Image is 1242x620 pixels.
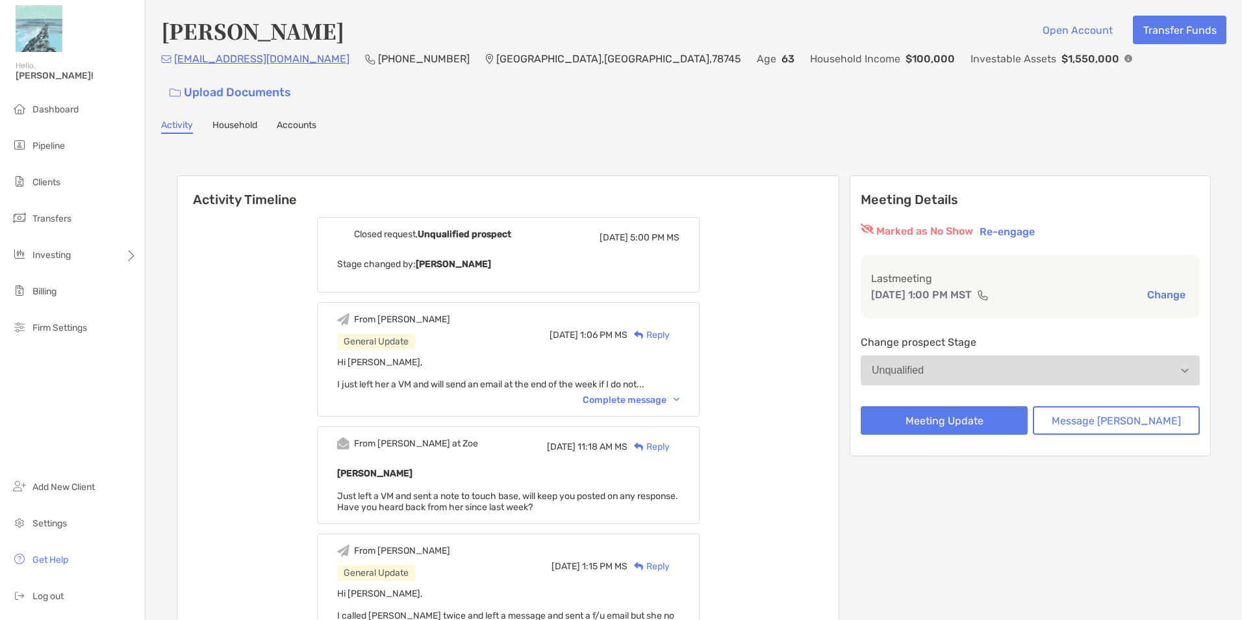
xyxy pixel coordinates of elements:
img: Info Icon [1124,55,1132,62]
img: clients icon [12,174,27,189]
h4: [PERSON_NAME] [161,16,344,45]
div: General Update [337,565,415,581]
span: Just left a VM and sent a note to touch base, will keep you posted on any response. Have you hear... [337,491,678,513]
p: Change prospect Stage [861,334,1200,350]
span: 1:15 PM MS [582,561,627,572]
button: Message [PERSON_NAME] [1033,406,1200,435]
div: Unqualified [872,365,924,376]
span: Investing [32,250,71,261]
p: Stage changed by: [337,256,679,272]
img: dashboard icon [12,101,27,116]
b: Unqualified prospect [418,229,511,240]
p: [EMAIL_ADDRESS][DOMAIN_NAME] [174,51,349,67]
a: Upload Documents [161,79,299,107]
button: Meeting Update [861,406,1028,435]
img: Zoe Logo [16,5,62,52]
a: Household [212,120,257,134]
img: red eyr [861,224,874,234]
span: 5:00 PM MS [630,232,679,243]
span: Get Help [32,554,68,565]
img: Reply icon [634,562,644,571]
div: Complete message [583,394,679,406]
div: Reply [627,560,670,573]
p: [DATE] 1:00 PM MST [871,287,972,303]
img: Phone Icon [365,54,375,64]
span: [DATE] [551,561,580,572]
img: Email Icon [161,55,171,63]
button: Re-engage [976,224,1039,239]
p: Meeting Details [861,192,1200,208]
button: Open Account [1032,16,1122,44]
h6: Activity Timeline [177,176,839,207]
div: From [PERSON_NAME] at Zoe [354,438,478,449]
div: Reply [627,328,670,342]
img: Location Icon [485,54,494,64]
p: Investable Assets [970,51,1056,67]
span: Hi [PERSON_NAME], I just left her a VM and will send an email at the end of the week if I do not... [337,357,644,390]
button: Unqualified [861,355,1200,385]
img: Event icon [337,228,349,240]
div: From [PERSON_NAME] [354,314,450,325]
span: [PERSON_NAME]! [16,70,137,81]
span: Transfers [32,213,71,224]
p: Marked as No Show [876,224,973,239]
img: button icon [170,88,181,97]
img: pipeline icon [12,137,27,153]
span: Billing [32,286,57,297]
span: 11:18 AM MS [577,441,627,452]
span: [DATE] [550,329,578,341]
img: Reply icon [634,331,644,339]
p: $100,000 [906,51,955,67]
img: add_new_client icon [12,478,27,494]
p: [GEOGRAPHIC_DATA] , [GEOGRAPHIC_DATA] , 78745 [496,51,741,67]
img: Event icon [337,437,349,450]
img: investing icon [12,246,27,262]
p: [PHONE_NUMBER] [378,51,470,67]
a: Accounts [277,120,316,134]
img: Event icon [337,313,349,326]
a: Activity [161,120,193,134]
div: General Update [337,333,415,350]
div: Closed request, [354,229,511,240]
img: settings icon [12,515,27,530]
p: Last meeting [871,270,1189,287]
div: Reply [627,440,670,454]
span: Add New Client [32,482,95,493]
span: Pipeline [32,140,65,151]
img: Chevron icon [674,398,679,402]
span: Settings [32,518,67,529]
span: Dashboard [32,104,79,115]
img: Event icon [337,545,349,557]
span: [DATE] [547,441,576,452]
p: Age [757,51,776,67]
img: firm-settings icon [12,319,27,335]
span: [DATE] [600,232,628,243]
span: 1:06 PM MS [580,329,627,341]
b: [PERSON_NAME] [337,468,412,479]
img: logout icon [12,588,27,603]
p: $1,550,000 [1061,51,1119,67]
span: Log out [32,591,64,602]
img: Open dropdown arrow [1181,368,1189,373]
button: Change [1143,288,1189,302]
p: 63 [781,51,794,67]
span: Clients [32,177,60,188]
div: From [PERSON_NAME] [354,545,450,556]
p: Household Income [810,51,900,67]
img: get-help icon [12,551,27,567]
img: Reply icon [634,443,644,451]
button: Transfer Funds [1133,16,1226,44]
img: communication type [977,290,989,300]
span: Firm Settings [32,322,87,333]
img: billing icon [12,283,27,298]
b: [PERSON_NAME] [416,259,491,270]
img: transfers icon [12,210,27,226]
